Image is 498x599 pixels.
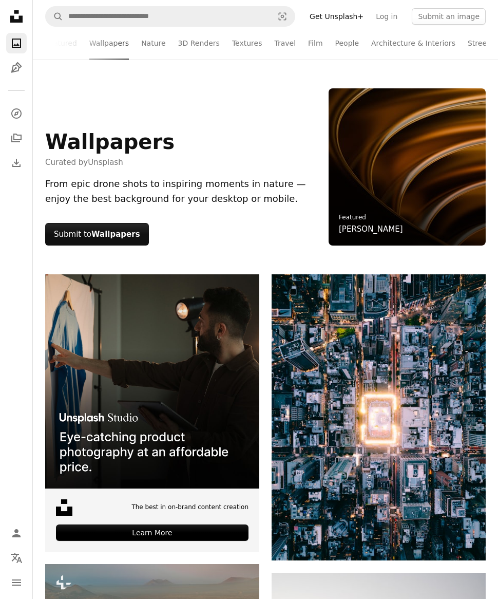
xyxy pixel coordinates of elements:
[270,7,295,26] button: Visual search
[45,177,316,207] div: From epic drone shots to inspiring moments in nature — enjoy the best background for your desktop...
[6,33,27,53] a: Photos
[45,6,295,27] form: Find visuals sitewide
[272,413,486,422] a: Aerial view of a brightly lit city at dusk.
[178,27,220,60] a: 3D Renders
[56,499,72,516] img: file-1631678316303-ed18b8b5cb9cimage
[335,27,359,60] a: People
[6,548,27,568] button: Language
[6,128,27,148] a: Collections
[412,8,486,25] button: Submit an image
[303,8,370,25] a: Get Unsplash+
[272,274,486,560] img: Aerial view of a brightly lit city at dusk.
[6,572,27,593] button: Menu
[6,523,27,544] a: Log in / Sign up
[88,158,123,167] a: Unsplash
[232,27,262,60] a: Textures
[45,129,175,154] h1: Wallpapers
[56,525,248,541] div: Learn More
[45,156,175,169] span: Curated by
[45,27,77,60] a: Featured
[370,8,404,25] a: Log in
[45,274,259,552] a: The best in on-brand content creationLearn More
[6,58,27,78] a: Illustrations
[45,274,259,489] img: file-1715714098234-25b8b4e9d8faimage
[6,103,27,124] a: Explore
[141,27,165,60] a: Nature
[274,27,296,60] a: Travel
[131,503,248,512] span: The best in on-brand content creation
[339,214,366,221] a: Featured
[308,27,322,60] a: Film
[91,230,140,239] strong: Wallpapers
[371,27,455,60] a: Architecture & Interiors
[45,223,149,246] button: Submit toWallpapers
[339,223,403,235] a: [PERSON_NAME]
[46,7,63,26] button: Search Unsplash
[6,153,27,173] a: Download History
